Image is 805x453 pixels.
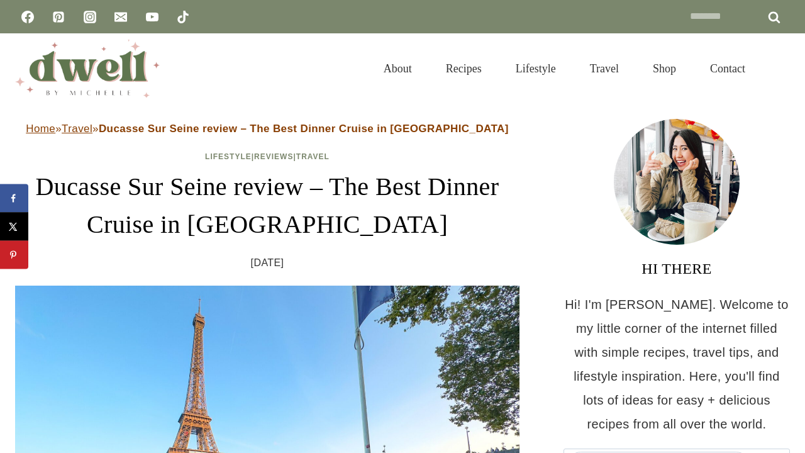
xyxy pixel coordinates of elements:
[296,152,330,161] a: Travel
[15,40,160,98] img: DWELL by michelle
[429,47,499,91] a: Recipes
[563,293,790,436] p: Hi! I'm [PERSON_NAME]. Welcome to my little corner of the internet filled with simple recipes, tr...
[573,47,636,91] a: Travel
[205,152,252,161] a: Lifestyle
[563,257,790,280] h3: HI THERE
[769,58,790,79] button: View Search Form
[108,4,133,30] a: Email
[46,4,71,30] a: Pinterest
[693,47,762,91] a: Contact
[205,152,330,161] span: | |
[170,4,196,30] a: TikTok
[15,168,519,243] h1: Ducasse Sur Seine review – The Best Dinner Cruise in [GEOGRAPHIC_DATA]
[251,254,284,272] time: [DATE]
[15,4,40,30] a: Facebook
[77,4,103,30] a: Instagram
[26,123,509,135] span: » »
[499,47,573,91] a: Lifestyle
[140,4,165,30] a: YouTube
[99,123,509,135] strong: Ducasse Sur Seine review – The Best Dinner Cruise in [GEOGRAPHIC_DATA]
[636,47,693,91] a: Shop
[367,47,762,91] nav: Primary Navigation
[26,123,55,135] a: Home
[254,152,293,161] a: Reviews
[62,123,92,135] a: Travel
[367,47,429,91] a: About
